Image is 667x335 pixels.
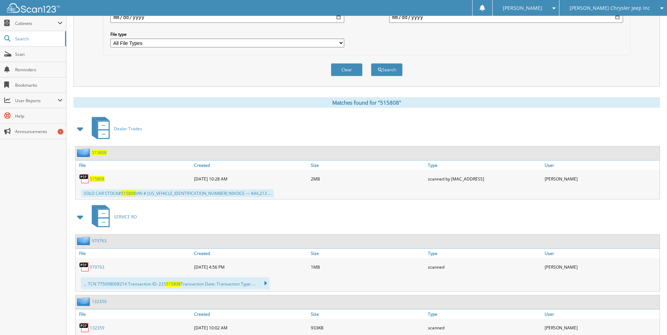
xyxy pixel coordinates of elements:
[81,277,270,289] div: ... TCN 775098008214 Transaction ID: 225 Transaction Date: Transaction Type: ...
[114,214,137,220] span: SERVICE RO
[15,82,63,88] span: Bookmarks
[15,51,63,57] span: Scan
[76,249,192,258] a: File
[15,129,63,134] span: Announcements
[79,173,90,184] img: PDF.png
[7,3,60,13] img: scan123-logo-white.svg
[76,309,192,319] a: File
[110,31,344,37] label: File type
[192,321,309,335] div: [DATE] 10:02 AM
[58,129,63,134] div: 1
[543,160,660,170] a: User
[88,203,137,231] a: SERVICE RO
[543,321,660,335] div: [PERSON_NAME]
[110,12,344,23] input: start
[632,301,667,335] iframe: Chat Widget
[570,6,650,10] span: [PERSON_NAME] Chrysler Jeep Inc
[309,260,426,274] div: 1MB
[426,309,543,319] a: Type
[543,309,660,319] a: User
[503,6,542,10] span: [PERSON_NAME]
[309,249,426,258] a: Size
[88,115,142,143] a: Dealer Trades
[309,321,426,335] div: 933KB
[426,172,543,186] div: scanned by [MAC_ADDRESS]
[15,113,63,119] span: Help
[192,249,309,258] a: Created
[426,260,543,274] div: scanned
[166,281,181,287] span: 515808
[543,249,660,258] a: User
[15,67,63,73] span: Reminders
[77,236,92,245] img: folder2.png
[90,264,104,270] a: 979763
[79,262,90,272] img: PDF.png
[76,160,192,170] a: File
[90,176,104,182] a: 515808
[15,36,62,42] span: Search
[192,172,309,186] div: [DATE] 10:28 AM
[192,160,309,170] a: Created
[426,321,543,335] div: scanned
[331,63,363,76] button: Clear
[15,98,58,104] span: User Reports
[192,260,309,274] div: [DATE] 4:56 PM
[309,172,426,186] div: 2MB
[81,189,274,197] div: SOLD CAR STOCK# VIN # [US_VEHICLE_IDENTIFICATION_NUMBER] INVOICE — $44,213 ...
[92,150,107,156] a: 515808
[426,249,543,258] a: Type
[192,309,309,319] a: Created
[90,325,104,331] a: 132359
[309,160,426,170] a: Size
[77,148,92,157] img: folder2.png
[309,309,426,319] a: Size
[543,260,660,274] div: [PERSON_NAME]
[543,172,660,186] div: [PERSON_NAME]
[121,190,136,196] span: 515808
[389,12,623,23] input: end
[79,322,90,333] img: PDF.png
[92,238,107,244] a: 979763
[371,63,403,76] button: Search
[15,20,58,26] span: Cabinets
[92,298,107,304] a: 132359
[114,126,142,132] span: Dealer Trades
[73,97,660,108] div: Matches found for "515808"
[426,160,543,170] a: Type
[77,297,92,306] img: folder2.png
